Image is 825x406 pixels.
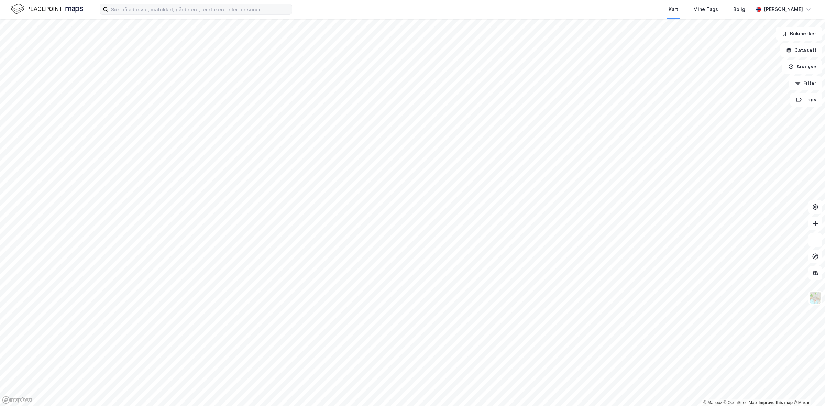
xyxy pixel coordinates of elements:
div: [PERSON_NAME] [764,5,803,13]
div: Mine Tags [693,5,718,13]
img: logo.f888ab2527a4732fd821a326f86c7f29.svg [11,3,83,15]
div: Bolig [733,5,745,13]
input: Søk på adresse, matrikkel, gårdeiere, leietakere eller personer [108,4,292,14]
div: Kart [669,5,678,13]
